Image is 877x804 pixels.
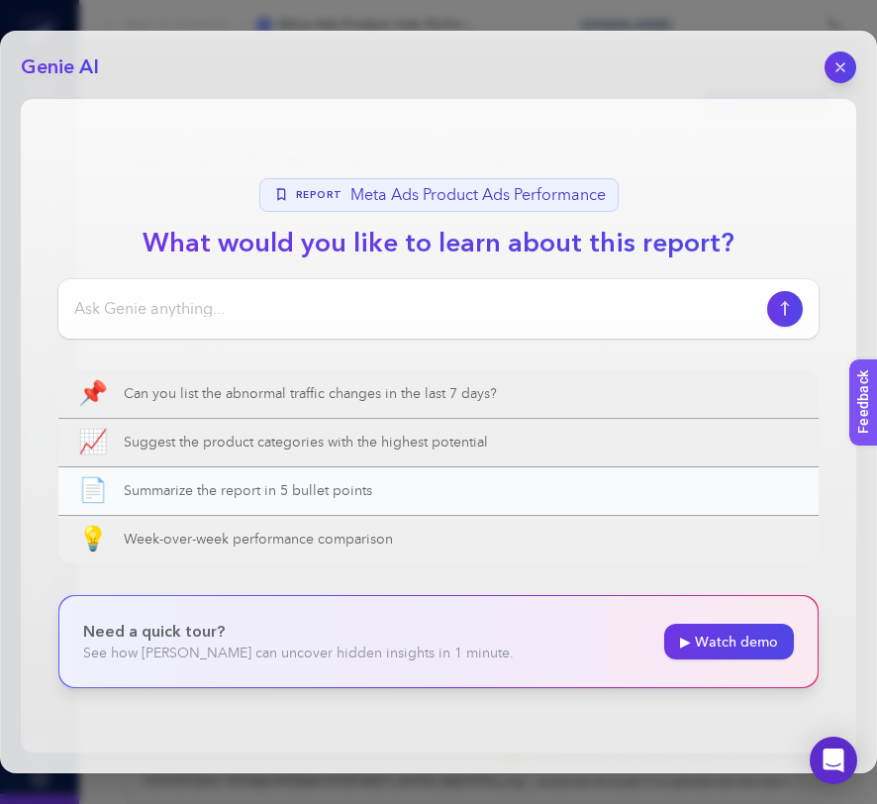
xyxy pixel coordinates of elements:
button: 📈Suggest the product categories with the highest potential [58,419,819,466]
span: Meta Ads Product Ads Performance [350,183,606,207]
span: Report [296,188,342,203]
span: Feedback [12,6,75,22]
span: 📈 [78,431,108,454]
span: 💡 [78,528,108,552]
input: Ask Genie anything... [74,297,759,321]
span: Summarize the report in 5 bullet points [124,481,799,501]
h2: Genie AI [21,53,99,81]
span: Week-over-week performance comparison [124,530,799,550]
span: 📌 [78,382,108,406]
h1: What would you like to learn about this report? [127,224,750,263]
div: Open Intercom Messenger [810,737,857,784]
span: Can you list the abnormal traffic changes in the last 7 days? [124,384,799,404]
a: ▶ Watch demo [664,624,794,659]
span: Suggest the product categories with the highest potential [124,433,799,452]
p: See how [PERSON_NAME] can uncover hidden insights in 1 minute. [83,644,514,663]
button: 📄Summarize the report in 5 bullet points [58,467,819,515]
button: 📌Can you list the abnormal traffic changes in the last 7 days? [58,370,819,418]
p: Need a quick tour? [83,620,514,644]
span: 📄 [78,479,108,503]
button: 💡Week-over-week performance comparison [58,516,819,563]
